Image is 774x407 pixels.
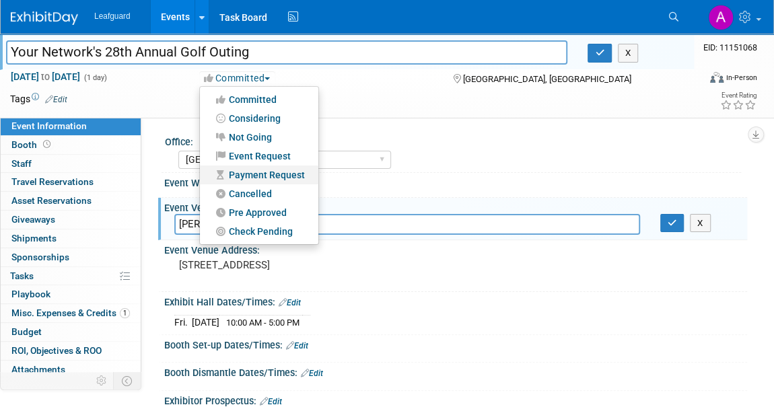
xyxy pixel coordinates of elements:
[164,363,747,380] div: Booth Dismantle Dates/Times:
[710,72,724,83] img: Format-Inperson.png
[40,139,53,149] span: Booth not reserved yet
[164,292,747,309] div: Exhibit Hall Dates/Times:
[703,42,757,52] span: Event ID: 11151068
[260,397,282,406] a: Edit
[94,11,131,21] span: Leafguard
[463,74,631,84] span: [GEOGRAPHIC_DATA], [GEOGRAPHIC_DATA]
[114,372,141,390] td: Toggle Event Tabs
[200,128,318,147] a: Not Going
[11,158,32,169] span: Staff
[164,335,747,353] div: Booth Set-up Dates/Times:
[11,195,92,206] span: Asset Reservations
[1,267,141,285] a: Tasks
[1,117,141,135] a: Event Information
[641,70,758,90] div: Event Format
[11,11,78,25] img: ExhibitDay
[164,240,747,257] div: Event Venue Address:
[164,198,747,215] div: Event Venue Name:
[200,147,318,165] a: Event Request
[1,211,141,229] a: Giveaways
[279,298,301,307] a: Edit
[11,176,94,187] span: Travel Reservations
[11,289,50,299] span: Playbook
[690,214,711,233] button: X
[11,345,102,356] span: ROI, Objectives & ROO
[1,304,141,322] a: Misc. Expenses & Credits1
[120,308,130,318] span: 1
[1,285,141,303] a: Playbook
[1,361,141,379] a: Attachments
[11,364,65,375] span: Attachments
[1,323,141,341] a: Budget
[200,165,318,184] a: Payment Request
[1,248,141,266] a: Sponsorships
[286,341,308,350] a: Edit
[200,90,318,109] a: Committed
[10,71,81,83] span: [DATE] [DATE]
[11,307,130,318] span: Misc. Expenses & Credits
[90,372,114,390] td: Personalize Event Tab Strip
[39,71,52,82] span: to
[708,5,734,30] img: Arlene Duncan
[200,203,318,222] a: Pre Approved
[1,136,141,154] a: Booth
[1,173,141,191] a: Travel Reservations
[83,73,107,82] span: (1 day)
[10,92,67,106] td: Tags
[1,192,141,210] a: Asset Reservations
[45,95,67,104] a: Edit
[11,326,42,337] span: Budget
[726,73,757,83] div: In-Person
[301,369,323,378] a: Edit
[200,109,318,128] a: Considering
[200,184,318,203] a: Cancelled
[618,44,639,63] button: X
[1,229,141,248] a: Shipments
[164,173,747,190] div: Event Website:
[165,132,741,149] div: Office:
[1,342,141,360] a: ROI, Objectives & ROO
[200,222,318,241] a: Check Pending
[11,233,57,244] span: Shipments
[174,315,192,329] td: Fri.
[199,71,275,85] button: Committed
[11,252,69,262] span: Sponsorships
[10,270,34,281] span: Tasks
[11,120,87,131] span: Event Information
[720,92,757,99] div: Event Rating
[179,259,392,271] pre: [STREET_ADDRESS]
[226,318,300,328] span: 10:00 AM - 5:00 PM
[11,139,53,150] span: Booth
[192,315,219,329] td: [DATE]
[1,155,141,173] a: Staff
[11,214,55,225] span: Giveaways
